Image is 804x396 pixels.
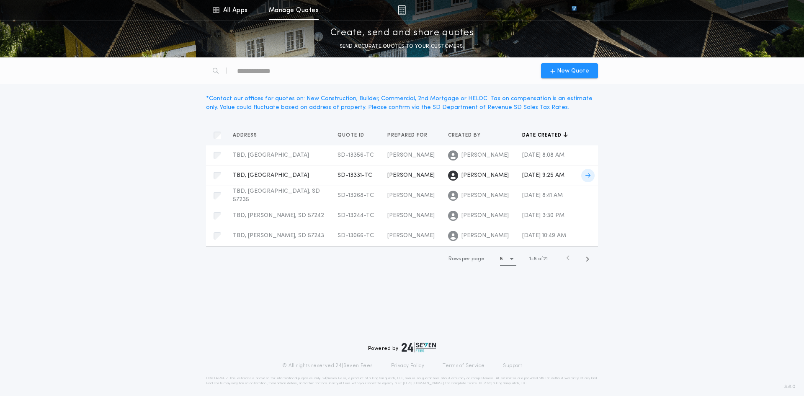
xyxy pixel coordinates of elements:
[206,94,598,112] div: * Contact our offices for quotes on: New Construction, Builder, Commercial, 2nd Mortgage or HELOC...
[522,233,566,239] span: [DATE] 10:49 AM
[233,131,263,140] button: Address
[338,152,374,158] span: SD-13356-TC
[461,212,509,220] span: [PERSON_NAME]
[338,172,372,179] span: SD-13331-TC
[500,252,516,266] button: 5
[534,256,537,261] span: 5
[340,42,464,51] p: SEND ACCURATE QUOTES TO YOUR CUSTOMERS.
[522,212,564,219] span: [DATE] 3:30 PM
[448,256,486,261] span: Rows per page:
[522,132,563,139] span: Date created
[522,131,568,140] button: Date created
[338,132,366,139] span: Quote ID
[387,212,435,219] span: [PERSON_NAME]
[500,255,503,263] h1: 5
[541,63,598,78] button: New Quote
[387,233,435,239] span: [PERSON_NAME]
[529,256,531,261] span: 1
[461,192,509,200] span: [PERSON_NAME]
[282,362,373,369] p: © All rights reserved. 24|Seven Fees
[461,232,509,240] span: [PERSON_NAME]
[233,233,324,239] span: TBD, [PERSON_NAME], SD 57243
[557,6,592,14] img: vs-icon
[330,26,474,40] p: Create, send and share quotes
[233,132,259,139] span: Address
[461,151,509,160] span: [PERSON_NAME]
[233,172,309,179] span: TBD, [GEOGRAPHIC_DATA]
[387,192,435,199] span: [PERSON_NAME]
[391,362,425,369] a: Privacy Policy
[448,131,487,140] button: Created by
[522,152,564,158] span: [DATE] 8:08 AM
[522,172,564,179] span: [DATE] 9:25 AM
[338,212,374,219] span: SD-13244-TC
[338,233,374,239] span: SD-13066-TC
[387,132,429,139] span: Prepared for
[403,382,444,385] a: [URL][DOMAIN_NAME]
[368,342,436,352] div: Powered by
[522,192,563,199] span: [DATE] 8:41 AM
[448,132,482,139] span: Created by
[402,342,436,352] img: logo
[233,152,309,158] span: TBD, [GEOGRAPHIC_DATA]
[503,362,522,369] a: Support
[398,5,406,15] img: img
[387,152,435,158] span: [PERSON_NAME]
[233,212,324,219] span: TBD, [PERSON_NAME], SD 57242
[443,362,484,369] a: Terms of Service
[461,171,509,180] span: [PERSON_NAME]
[557,67,589,75] span: New Quote
[538,255,548,263] span: of 21
[338,131,371,140] button: Quote ID
[338,192,374,199] span: SD-13268-TC
[206,376,598,386] p: DISCLAIMER: This estimate is provided for informational purposes only. 24|Seven Fees, a product o...
[784,383,796,391] span: 3.8.0
[233,188,320,203] span: TBD, [GEOGRAPHIC_DATA], SD 57235
[387,172,435,179] span: [PERSON_NAME]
